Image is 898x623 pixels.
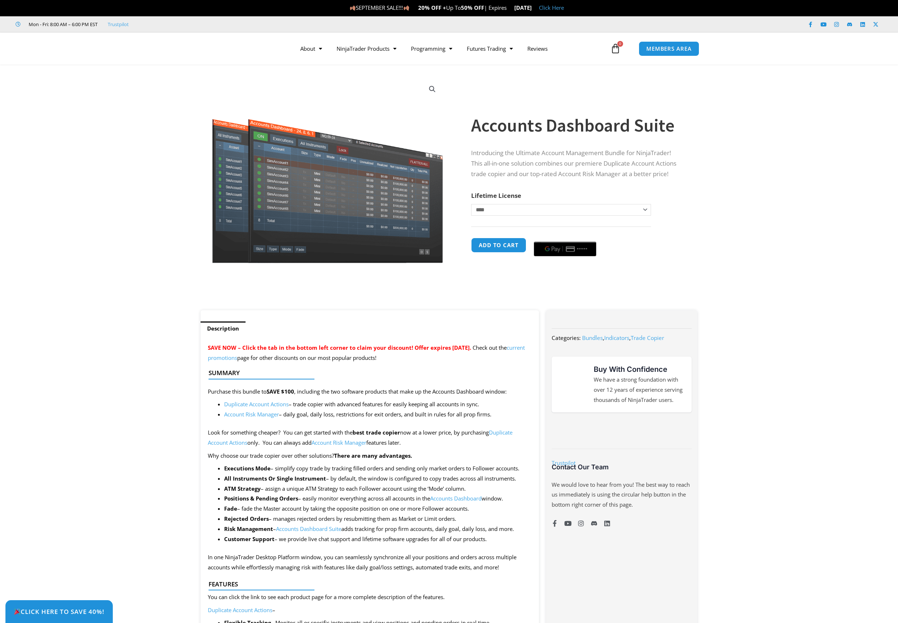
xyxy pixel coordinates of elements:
strong: Customer Support [224,535,275,543]
span: 0 [617,41,623,47]
strong: 20% OFF + [418,4,446,11]
img: ⌛ [507,5,512,11]
nav: Menu [293,40,609,57]
h4: Summary [209,369,525,377]
a: Bundles [582,334,603,341]
li: – daily goal, daily loss, restrictions for exit orders, and built in rules for all prop firms. [224,410,532,420]
a: Trustpilot [552,459,576,466]
a: NinjaTrader Products [329,40,404,57]
strong: All Instruments Or Single Instrument [224,475,326,482]
label: Lifetime License [471,191,521,200]
button: Buy with GPay [534,242,596,256]
strong: best trade copier [353,429,400,436]
a: Futures Trading [460,40,520,57]
li: – we provide live chat support and lifetime software upgrades for all of our products. [224,534,532,544]
img: 🍂 [350,5,355,11]
p: Why choose our trade copier over other solutions? [208,451,532,461]
li: – assign a unique ATM Strategy to each Follower account using the ‘Mode’ column. [224,484,532,494]
a: Accounts Dashboard [430,495,482,502]
li: – fade the Master account by taking the opposite position on one or more Follower accounts. [224,504,532,514]
a: View full-screen image gallery [426,83,439,96]
li: – adds tracking for prop firm accounts, daily goal, daily loss, and more. [224,524,532,534]
li: – simplify copy trade by tracking filled orders and sending only market orders to Follower accounts. [224,464,532,474]
li: – manages rejected orders by resubmitting them as Market or Limit orders. [224,514,532,524]
p: Purchase this bundle to , including the two software products that make up the Accounts Dashboard... [208,387,532,397]
a: Description [201,321,246,336]
span: Mon - Fri: 8:00 AM – 6:00 PM EST [27,20,98,29]
iframe: Secure payment input frame [532,237,598,237]
h3: Contact Our Team [552,463,692,471]
p: We have a strong foundation with over 12 years of experience serving thousands of NinjaTrader users. [594,375,684,405]
strong: SAVE $100 [267,388,294,395]
span: Click Here to save 40%! [14,609,104,615]
a: Programming [404,40,460,57]
a: Duplicate Account Actions [224,400,289,408]
h1: Accounts Dashboard Suite [471,113,683,138]
img: mark thumbs good 43913 | Affordable Indicators – NinjaTrader [559,371,585,398]
b: Rejected Orders [224,515,269,522]
strong: There are many advantages. [334,452,412,459]
a: 0 [600,38,631,59]
strong: [DATE] [514,4,532,11]
strong: 50% OFF [461,4,484,11]
li: – easily monitor everything across all accounts in the window. [224,494,532,504]
b: ATM Strategy [224,485,261,492]
li: – by default, the window is configured to copy trades across all instruments. [224,474,532,484]
span: MEMBERS AREA [646,46,692,51]
p: Introducing the Ultimate Account Management Bundle for NinjaTrader! This all-in-one solution comb... [471,148,683,179]
a: MEMBERS AREA [639,41,699,56]
p: Look for something cheaper? You can get started with the now at a lower price, by purchasing only... [208,428,532,448]
b: Risk Management [224,525,273,532]
p: In one NinjaTrader Desktop Platform window, you can seamlessly synchronize all your positions and... [208,552,532,573]
a: Trade Copier [631,334,664,341]
img: LogoAI | Affordable Indicators – NinjaTrader [189,36,267,62]
li: – trade copier with advanced features for easily keeping all accounts in sync. [224,399,532,410]
a: Trustpilot [108,20,129,29]
span: SAVE NOW – Click the tab in the bottom left corner to claim your discount! Offer expires [DATE]. [208,344,471,351]
strong: Executions Mode [224,465,271,472]
img: 🍂 [404,5,409,11]
a: Click Here [539,4,564,11]
h3: Buy With Confidence [594,364,684,375]
a: Accounts Dashboard Suite [276,525,341,532]
a: Account Risk Manager [224,411,279,418]
img: 🎉 [14,609,20,615]
img: Screenshot 2024-08-26 155710eeeee [211,77,444,263]
a: Indicators [604,334,629,341]
p: We would love to hear from you! The best way to reach us immediately is using the circular help b... [552,480,692,510]
p: Check out the page for other discounts on our most popular products! [208,343,532,363]
span: Categories: [552,334,581,341]
span: , , [582,334,664,341]
a: Reviews [520,40,555,57]
strong: Positions & Pending Orders [224,495,298,502]
span: SEPTEMBER SALE!!! Up To | Expires [350,4,514,11]
img: NinjaTrader Wordmark color RGB | Affordable Indicators – NinjaTrader [567,424,676,438]
a: 🎉Click Here to save 40%! [5,600,113,623]
h4: Features [209,581,525,588]
strong: Fade [224,505,237,512]
text: •••••• [577,246,588,252]
button: Add to cart [471,238,526,253]
a: Account Risk Manager [312,439,366,446]
a: About [293,40,329,57]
